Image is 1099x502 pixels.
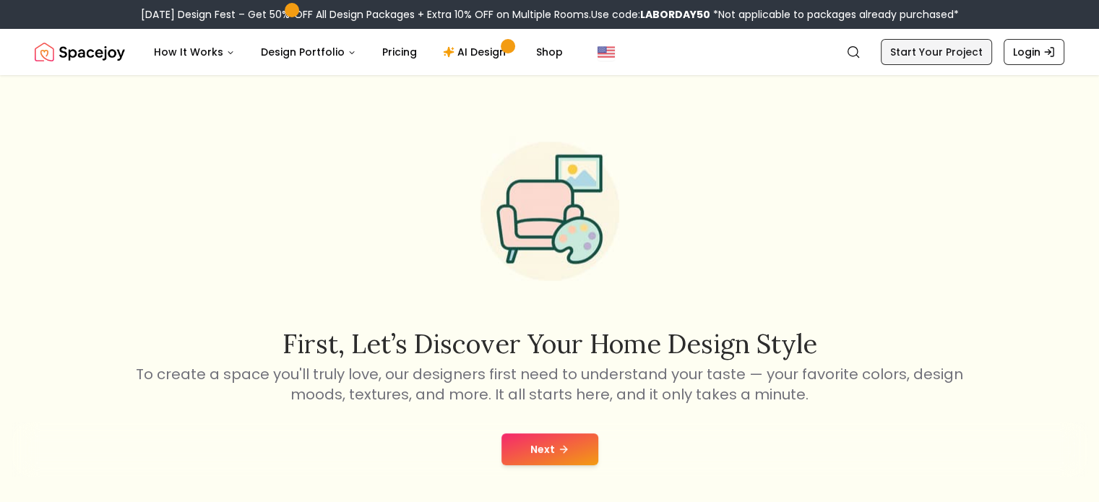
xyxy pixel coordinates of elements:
[598,43,615,61] img: United States
[35,29,1064,75] nav: Global
[640,7,710,22] b: LABORDAY50
[501,433,598,465] button: Next
[1004,39,1064,65] a: Login
[249,38,368,66] button: Design Portfolio
[457,119,642,304] img: Start Style Quiz Illustration
[35,38,125,66] img: Spacejoy Logo
[134,364,966,404] p: To create a space you'll truly love, our designers first need to understand your taste — your fav...
[710,7,959,22] span: *Not applicable to packages already purchased*
[525,38,574,66] a: Shop
[142,38,246,66] button: How It Works
[881,39,992,65] a: Start Your Project
[591,7,710,22] span: Use code:
[371,38,428,66] a: Pricing
[35,38,125,66] a: Spacejoy
[141,7,959,22] div: [DATE] Design Fest – Get 50% OFF All Design Packages + Extra 10% OFF on Multiple Rooms.
[134,329,966,358] h2: First, let’s discover your home design style
[142,38,574,66] nav: Main
[431,38,522,66] a: AI Design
